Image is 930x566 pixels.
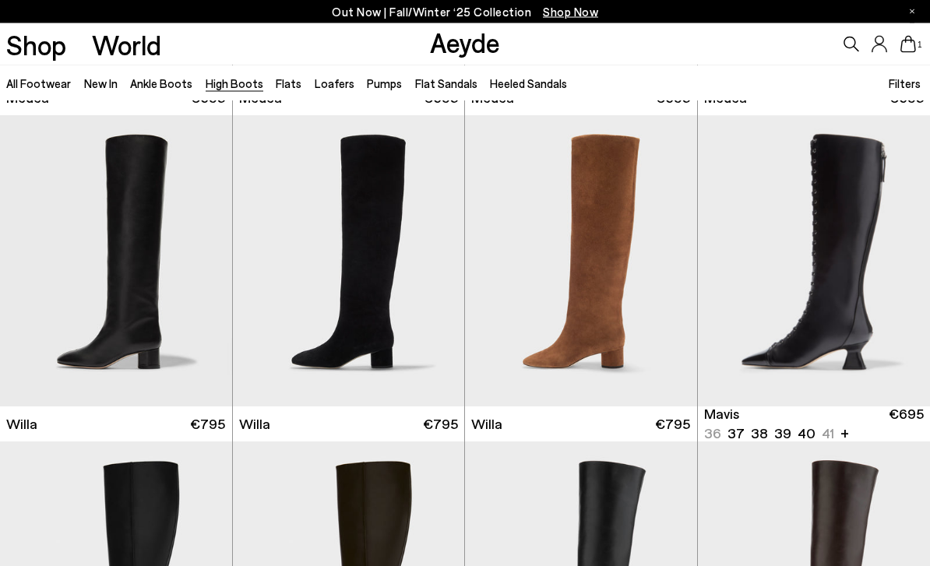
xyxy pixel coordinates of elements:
span: €795 [190,415,225,434]
a: Willa €795 [233,407,465,442]
li: 40 [798,424,816,444]
img: Willa Suede Knee-High Boots [465,116,697,407]
span: 1 [916,40,924,49]
a: Aeyde [430,26,500,58]
span: €795 [423,415,458,434]
ul: variant [704,424,830,444]
a: Shop [6,31,66,58]
a: World [92,31,161,58]
a: Willa €795 [465,407,697,442]
a: Flat Sandals [415,76,477,90]
a: Pumps [367,76,402,90]
a: Heeled Sandals [490,76,567,90]
span: Willa [239,415,270,434]
a: Flats [276,76,301,90]
img: Willa Suede Over-Knee Boots [233,116,465,407]
a: Ankle Boots [130,76,192,90]
a: New In [84,76,118,90]
a: All Footwear [6,76,71,90]
li: 39 [774,424,791,444]
li: 38 [751,424,768,444]
li: + [840,423,849,444]
span: Filters [889,76,921,90]
span: Navigate to /collections/new-in [543,5,598,19]
a: High Boots [206,76,263,90]
a: 1 [900,36,916,53]
li: 37 [727,424,745,444]
span: Mavis [704,405,739,424]
span: €795 [655,415,690,434]
p: Out Now | Fall/Winter ‘25 Collection [332,2,598,22]
span: €695 [889,405,924,444]
span: Willa [471,415,502,434]
span: Willa [6,415,37,434]
a: Loafers [315,76,354,90]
